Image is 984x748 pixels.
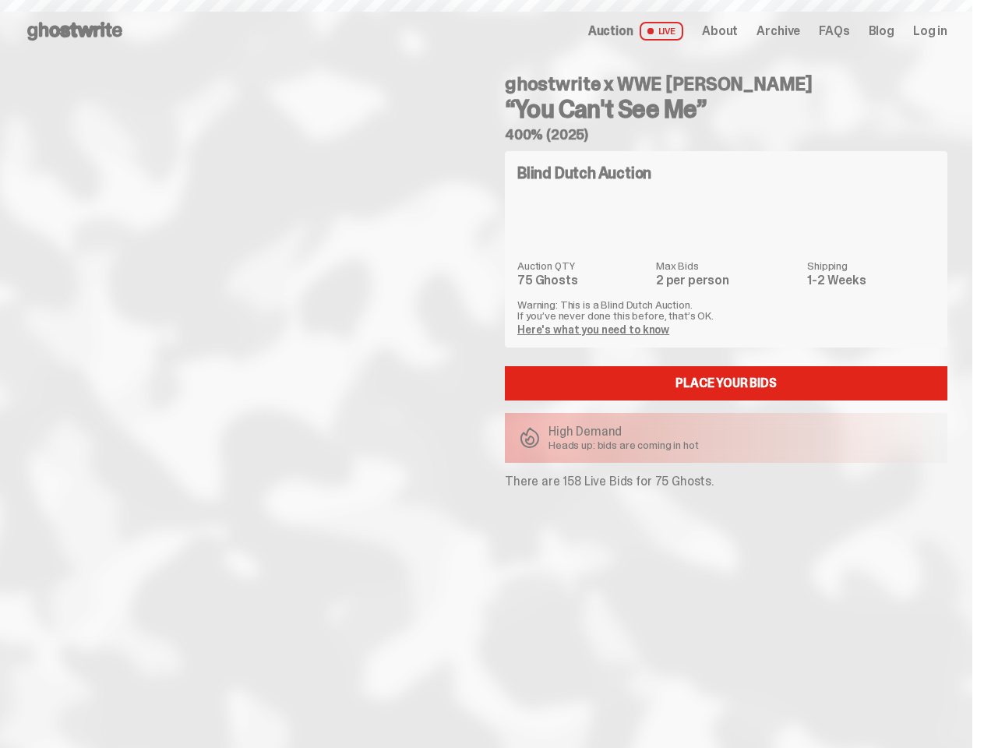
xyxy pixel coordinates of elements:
p: Warning: This is a Blind Dutch Auction. If you’ve never done this before, that’s OK. [517,299,935,321]
a: Log in [913,25,947,37]
p: There are 158 Live Bids for 75 Ghosts. [505,475,947,488]
h3: “You Can't See Me” [505,97,947,122]
dd: 1-2 Weeks [807,274,935,287]
a: Blog [869,25,894,37]
a: Archive [757,25,800,37]
a: FAQs [819,25,849,37]
p: Heads up: bids are coming in hot [548,439,699,450]
a: Auction LIVE [588,22,683,41]
h5: 400% (2025) [505,128,947,142]
dd: 75 Ghosts [517,274,647,287]
h4: Blind Dutch Auction [517,165,651,181]
span: Auction [588,25,633,37]
dt: Shipping [807,260,935,271]
dd: 2 per person [656,274,798,287]
dt: Max Bids [656,260,798,271]
span: LIVE [640,22,684,41]
h4: ghostwrite x WWE [PERSON_NAME] [505,75,947,93]
a: About [702,25,738,37]
dt: Auction QTY [517,260,647,271]
p: High Demand [548,425,699,438]
a: Here's what you need to know [517,323,669,337]
a: Place your Bids [505,366,947,400]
